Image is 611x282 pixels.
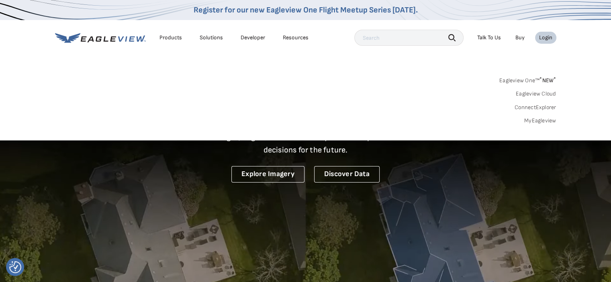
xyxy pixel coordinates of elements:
img: Revisit consent button [9,261,21,273]
a: Developer [241,34,265,41]
a: Explore Imagery [231,166,304,183]
div: Login [539,34,552,41]
a: MyEagleview [524,117,556,124]
div: Talk To Us [477,34,501,41]
div: Resources [283,34,309,41]
button: Consent Preferences [9,261,21,273]
div: Products [159,34,182,41]
a: Discover Data [314,166,380,183]
a: Register for our new Eagleview One Flight Meetup Series [DATE]. [194,5,418,15]
a: Eagleview One™*NEW* [499,75,556,84]
div: Solutions [200,34,223,41]
a: Buy [515,34,525,41]
input: Search [354,30,464,46]
a: ConnectExplorer [515,104,556,111]
span: NEW [539,77,556,84]
a: Eagleview Cloud [516,90,556,97]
